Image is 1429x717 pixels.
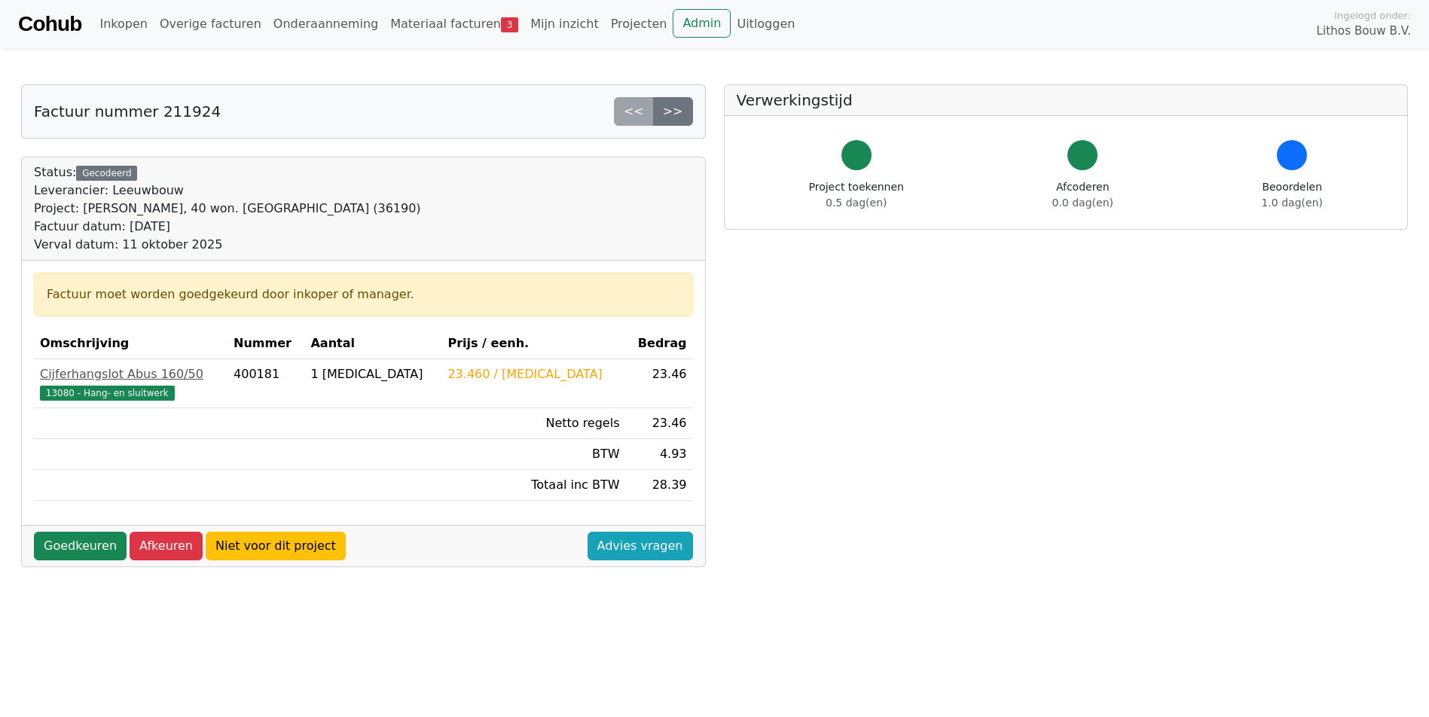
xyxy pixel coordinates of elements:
td: 28.39 [626,470,693,501]
td: BTW [441,439,625,470]
td: 4.93 [626,439,693,470]
span: 0.5 dag(en) [826,197,887,209]
span: 0.0 dag(en) [1052,197,1113,209]
td: 23.46 [626,408,693,439]
div: Afcoderen [1052,179,1113,211]
span: 13080 - Hang- en sluitwerk [40,386,175,401]
a: Cohub [18,6,81,42]
div: Gecodeerd [76,166,137,181]
div: 23.460 / [MEDICAL_DATA] [447,365,619,383]
a: Afkeuren [130,532,203,560]
th: Prijs / eenh. [441,328,625,359]
div: Project toekennen [809,179,904,211]
td: 400181 [227,359,304,408]
div: Leverancier: Leeuwbouw [34,182,421,200]
a: Advies vragen [588,532,693,560]
div: Beoordelen [1262,179,1323,211]
div: Status: [34,163,421,254]
th: Omschrijving [34,328,227,359]
span: 1.0 dag(en) [1262,197,1323,209]
a: Cijferhangslot Abus 160/5013080 - Hang- en sluitwerk [40,365,221,401]
a: Materiaal facturen3 [384,9,524,39]
td: Netto regels [441,408,625,439]
div: 1 [MEDICAL_DATA] [310,365,435,383]
a: Inkopen [93,9,153,39]
span: 3 [501,17,518,32]
div: Cijferhangslot Abus 160/50 [40,365,221,383]
th: Nummer [227,328,304,359]
a: Overige facturen [154,9,267,39]
h5: Factuur nummer 211924 [34,102,221,121]
a: Admin [673,9,731,38]
span: Ingelogd onder: [1334,8,1411,23]
th: Bedrag [626,328,693,359]
div: Factuur moet worden goedgekeurd door inkoper of manager. [47,285,680,304]
td: Totaal inc BTW [441,470,625,501]
th: Aantal [304,328,441,359]
a: Onderaanneming [267,9,384,39]
a: Niet voor dit project [206,532,346,560]
div: Project: [PERSON_NAME], 40 won. [GEOGRAPHIC_DATA] (36190) [34,200,421,218]
h5: Verwerkingstijd [737,91,1396,109]
a: >> [653,97,693,126]
div: Verval datum: 11 oktober 2025 [34,236,421,254]
div: Factuur datum: [DATE] [34,218,421,236]
a: Goedkeuren [34,532,127,560]
span: Lithos Bouw B.V. [1317,23,1411,40]
td: 23.46 [626,359,693,408]
a: Projecten [605,9,673,39]
a: Mijn inzicht [524,9,605,39]
a: Uitloggen [731,9,801,39]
